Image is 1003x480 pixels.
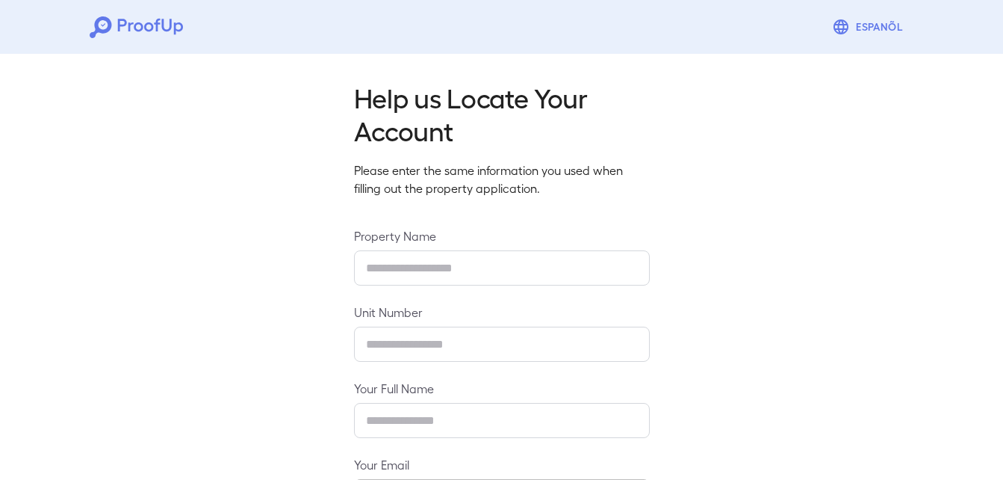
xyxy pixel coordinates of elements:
[354,456,650,473] label: Your Email
[826,12,913,42] button: Espanõl
[354,81,650,147] h2: Help us Locate Your Account
[354,161,650,197] p: Please enter the same information you used when filling out the property application.
[354,380,650,397] label: Your Full Name
[354,304,650,321] label: Unit Number
[354,227,650,244] label: Property Name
